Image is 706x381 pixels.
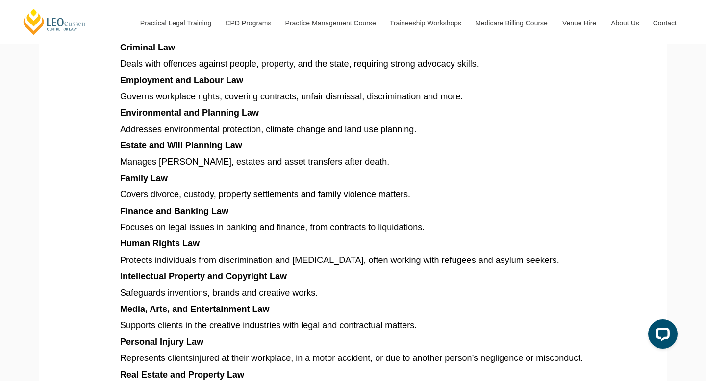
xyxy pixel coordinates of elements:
[640,315,681,357] iframe: LiveChat chat widget
[120,271,287,281] span: Intellectual Property and Copyright Law
[382,2,468,44] a: Traineeship Workshops
[120,157,389,167] span: Manages [PERSON_NAME], estates and asset transfers after death.
[120,337,203,347] span: Personal Injury Law
[120,353,193,363] span: Represents clients
[120,370,244,380] span: Real Estate and Property Law
[646,2,684,44] a: Contact
[120,173,168,183] span: Family Law
[120,320,417,330] span: Supports clients in the creative industries with legal and contractual matters.
[120,288,318,298] span: Safeguards inventions, brands and creative works.
[120,75,243,85] span: Employment and Labour Law
[120,59,479,69] span: Deals with offences against people, property, and the state, requiring strong advocacy skills.
[120,206,228,216] span: Finance and Banking Law
[120,43,175,52] span: Criminal Law
[555,2,604,44] a: Venue Hire
[120,238,200,248] span: Human Rights Law
[278,2,382,44] a: Practice Management Course
[120,190,410,199] span: Covers divorce, custody, property settlements and family violence matters.
[120,304,269,314] span: Media, Arts, and Entertainment Law
[22,8,87,36] a: [PERSON_NAME] Centre for Law
[133,2,218,44] a: Practical Legal Training
[120,255,559,265] span: Protects individuals from discrimination and [MEDICAL_DATA], often working with refugees and asyl...
[120,141,242,150] span: Estate and Will Planning Law
[604,2,646,44] a: About Us
[120,124,416,134] span: Addresses environmental protection, climate change and land use planning.
[468,2,555,44] a: Medicare Billing Course
[193,353,583,363] span: injured at their workplace, in a motor accident, or due to another person’s negligence or miscond...
[120,108,259,118] span: Environmental and Planning Law
[120,92,463,101] span: Governs workplace rights, covering contracts, unfair dismissal, discrimination and more.
[120,222,425,232] span: Focuses on legal issues in banking and finance, from contracts to liquidations.
[218,2,277,44] a: CPD Programs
